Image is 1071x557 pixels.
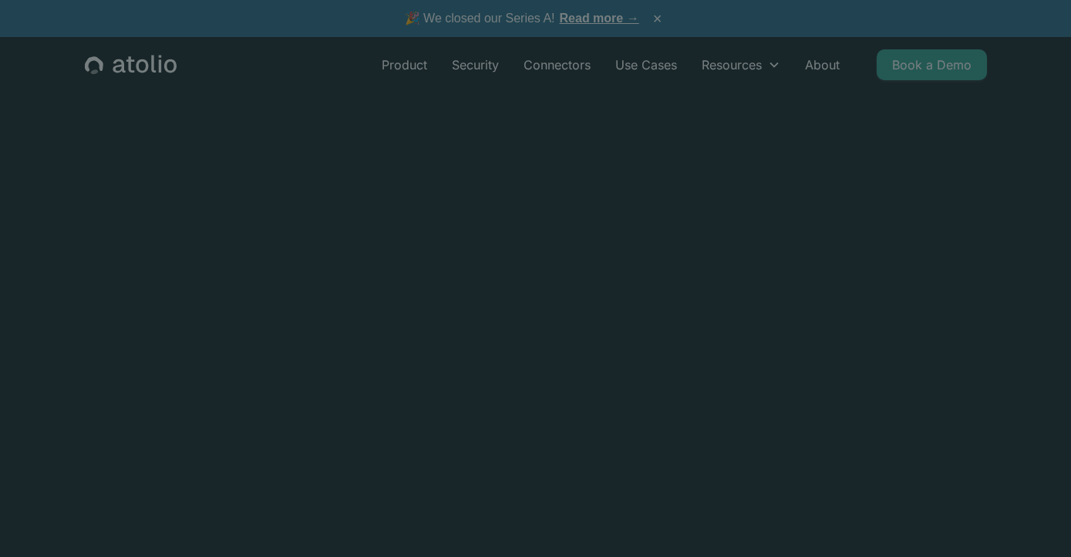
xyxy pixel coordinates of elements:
a: About [793,49,852,80]
a: Book a Demo [877,49,987,80]
a: Read more → [560,12,639,25]
a: Connectors [511,49,603,80]
a: Security [440,49,511,80]
a: Use Cases [603,49,689,80]
a: Product [369,49,440,80]
button: × [648,10,667,27]
span: 🎉 We closed our Series A! [405,9,639,28]
div: Resources [689,49,793,80]
a: home [85,55,177,75]
div: Resources [702,56,762,74]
